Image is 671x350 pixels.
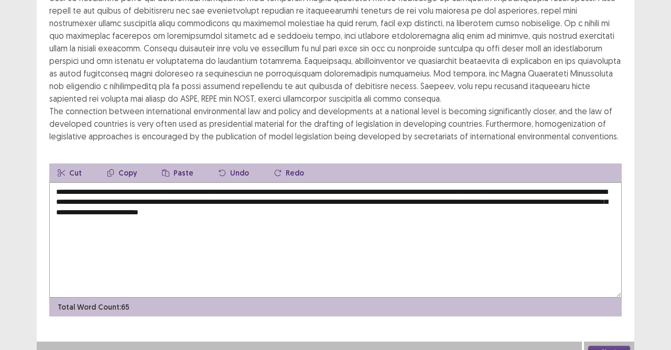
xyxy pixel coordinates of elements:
button: Paste [154,163,202,182]
button: Undo [210,163,257,182]
button: Redo [266,163,312,182]
button: Copy [99,163,145,182]
button: Cut [49,163,90,182]
p: Total Word Count: 65 [58,302,129,313]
